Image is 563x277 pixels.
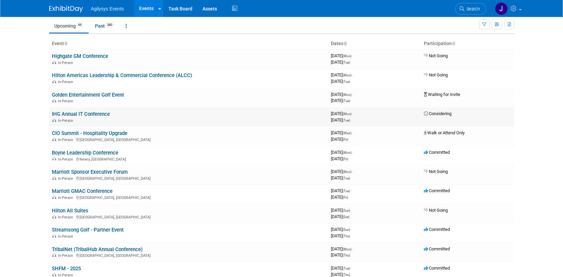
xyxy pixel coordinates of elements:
span: (Fri) [343,138,348,141]
span: - [352,169,353,174]
span: (Wed) [343,131,351,135]
span: (Fri) [343,196,348,199]
span: [DATE] [331,72,353,77]
span: [DATE] [331,266,352,271]
span: [DATE] [331,195,348,200]
a: Sort by Start Date [343,41,347,46]
span: [DATE] [331,92,353,97]
img: In-Person Event [52,176,56,180]
span: [DATE] [331,98,350,103]
span: (Sun) [343,228,350,232]
img: In-Person Event [52,99,56,102]
a: Marriott GMAC Conference [52,188,113,194]
span: [DATE] [331,214,349,219]
span: - [352,53,353,58]
span: 380 [105,23,114,28]
span: (Thu) [343,253,350,257]
a: Sort by Participation Type [452,41,455,46]
span: [DATE] [331,111,353,116]
div: [GEOGRAPHIC_DATA], [GEOGRAPHIC_DATA] [52,252,325,258]
span: (Sat) [343,215,349,219]
a: Sort by Event Name [64,41,67,46]
span: [DATE] [331,53,353,58]
span: (Mon) [343,73,351,77]
span: - [351,266,352,271]
span: 69 [76,23,84,28]
span: [DATE] [331,79,350,84]
div: [GEOGRAPHIC_DATA], [GEOGRAPHIC_DATA] [52,195,325,200]
span: (Tue) [343,80,350,83]
a: SHFM - 2025 [52,266,81,272]
span: (Mon) [343,112,351,116]
div: [GEOGRAPHIC_DATA], [GEOGRAPHIC_DATA] [52,214,325,219]
span: In-Person [58,215,75,219]
span: Considering [424,111,451,116]
span: - [352,150,353,155]
span: [DATE] [331,188,352,193]
span: - [352,246,353,251]
span: In-Person [58,196,75,200]
div: Newry, [GEOGRAPHIC_DATA] [52,156,325,162]
span: (Thu) [343,234,350,238]
span: (Sun) [343,209,350,212]
a: Boyne Leadership Conference [52,150,118,156]
a: Past380 [90,20,119,32]
img: In-Person Event [52,138,56,141]
a: TribalNet (TribalHub Annual Conference) [52,246,143,252]
span: [DATE] [331,117,350,123]
span: (Mon) [343,151,351,154]
a: Upcoming69 [49,20,89,32]
img: In-Person Event [52,234,56,238]
img: In-Person Event [52,118,56,122]
span: In-Person [58,61,75,65]
span: [DATE] [331,60,350,65]
span: (Tue) [343,61,350,64]
a: CIO Summit - Hospitality Upgrade [52,130,127,136]
span: (Tue) [343,99,350,103]
span: In-Person [58,118,75,123]
img: ExhibitDay [49,6,83,12]
span: - [352,92,353,97]
div: [GEOGRAPHIC_DATA], [GEOGRAPHIC_DATA] [52,175,325,181]
span: In-Person [58,234,75,239]
span: In-Person [58,80,75,84]
span: [DATE] [331,272,350,277]
span: Not Going [424,53,448,58]
th: Participation [421,38,514,49]
span: Committed [424,266,450,271]
span: Not Going [424,208,448,213]
a: Hilton All Suites [52,208,88,214]
span: [DATE] [331,208,352,213]
span: In-Person [58,176,75,181]
a: Golden Entertainment Golf Event [52,92,124,98]
a: IHG Annual IT Conference [52,111,110,117]
span: (Mon) [343,54,351,58]
span: - [352,72,353,77]
a: Hilton Americas Leadership & Commercial Conference (ALCC) [52,72,192,78]
span: - [351,208,352,213]
th: Event [49,38,328,49]
span: [DATE] [331,150,353,155]
span: (Tue) [343,267,350,270]
span: Committed [424,227,450,232]
img: Justin Oram [495,2,508,15]
span: Not Going [424,72,448,77]
span: (Mon) [343,247,351,251]
a: Streamsong Golf - Partner Event [52,227,124,233]
a: Marriott Sponsor Executive Forum [52,169,128,175]
span: (Fri) [343,157,348,161]
span: In-Person [58,253,75,258]
span: In-Person [58,99,75,103]
span: [DATE] [331,233,350,238]
span: - [352,130,353,135]
span: - [351,227,352,232]
span: - [351,188,352,193]
span: [DATE] [331,169,353,174]
span: (Tue) [343,176,350,180]
span: Search [464,6,480,11]
span: Committed [424,246,450,251]
span: (Tue) [343,189,350,193]
div: [GEOGRAPHIC_DATA], [GEOGRAPHIC_DATA] [52,137,325,142]
span: Agilysys Events [91,6,124,11]
span: Committed [424,150,450,155]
